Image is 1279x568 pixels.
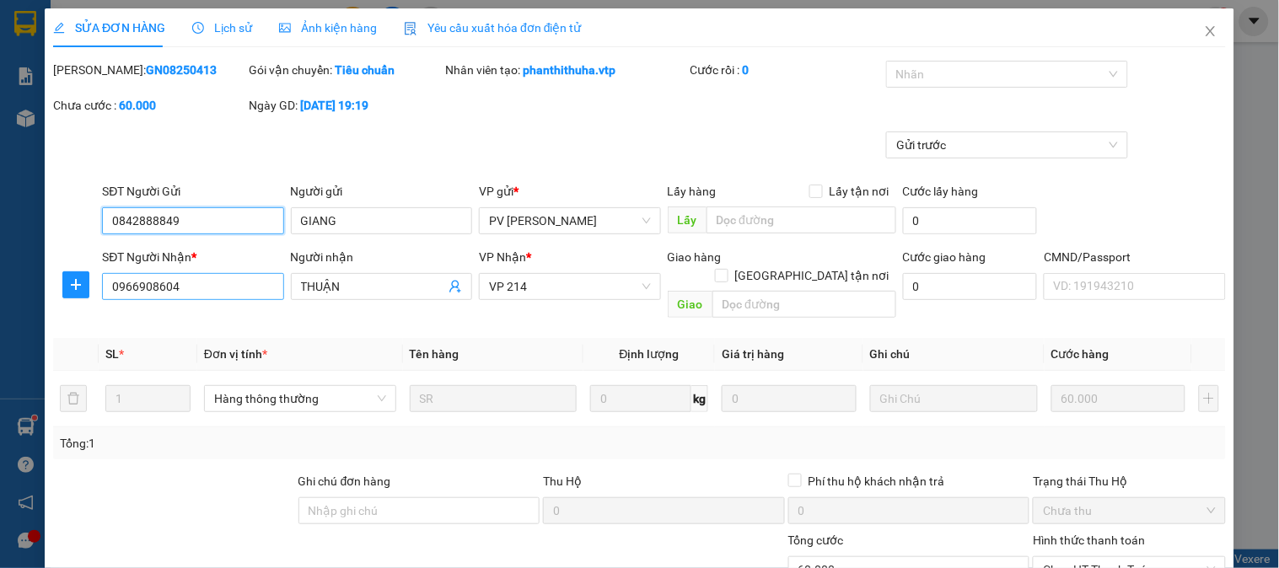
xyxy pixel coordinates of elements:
[291,248,472,266] div: Người nhận
[728,266,896,285] span: [GEOGRAPHIC_DATA] tận nơi
[863,338,1045,371] th: Ghi chú
[1051,347,1110,361] span: Cước hàng
[445,61,687,79] div: Nhân viên tạo:
[404,21,582,35] span: Yêu cầu xuất hóa đơn điện tử
[298,497,540,524] input: Ghi chú đơn hàng
[279,21,377,35] span: Ảnh kiện hàng
[903,207,1038,234] input: Cước lấy hàng
[102,182,283,201] div: SĐT Người Gửi
[620,347,680,361] span: Định lượng
[119,99,156,112] b: 60.000
[668,206,707,233] span: Lấy
[192,22,204,34] span: clock-circle
[63,278,89,292] span: plus
[102,248,283,266] div: SĐT Người Nhận
[802,472,952,490] span: Phí thu hộ khách nhận trả
[668,250,722,264] span: Giao hàng
[17,117,35,142] span: Nơi gửi:
[1043,498,1215,523] span: Chưa thu
[53,22,65,34] span: edit
[1199,385,1219,412] button: plus
[169,118,196,127] span: VP 214
[169,63,238,76] span: GN08250429
[53,96,245,115] div: Chưa cước :
[1187,8,1234,56] button: Close
[410,385,578,412] input: VD: Bàn, Ghế
[903,250,986,264] label: Cước giao hàng
[129,117,156,142] span: Nơi nhận:
[1204,24,1217,38] span: close
[743,63,750,77] b: 0
[53,61,245,79] div: [PERSON_NAME]:
[722,347,784,361] span: Giá trị hàng
[903,185,979,198] label: Cước lấy hàng
[489,208,650,233] span: PV Gia Nghĩa
[60,434,495,453] div: Tổng: 1
[404,22,417,35] img: icon
[250,96,442,115] div: Ngày GD:
[58,101,196,114] strong: BIÊN NHẬN GỬI HÀNG HOÁ
[1044,248,1225,266] div: CMND/Passport
[336,63,395,77] b: Tiêu chuẩn
[543,474,582,488] span: Thu Hộ
[449,280,462,293] span: user-add
[214,386,386,411] span: Hàng thông thường
[691,61,883,79] div: Cước rồi :
[53,21,165,35] span: SỬA ĐƠN HÀNG
[1051,385,1186,412] input: 0
[160,76,238,88] span: 16:16:40 [DATE]
[44,27,137,90] strong: CÔNG TY TNHH [GEOGRAPHIC_DATA] 214 QL13 - P.26 - Q.BÌNH THẠNH - TP HCM 1900888606
[712,291,896,318] input: Dọc đường
[291,182,472,201] div: Người gửi
[62,271,89,298] button: plus
[823,182,896,201] span: Lấy tận nơi
[896,132,1118,158] span: Gửi trước
[668,185,717,198] span: Lấy hàng
[410,347,459,361] span: Tên hàng
[1033,533,1145,547] label: Hình thức thanh toán
[192,21,252,35] span: Lịch sử
[279,22,291,34] span: picture
[691,385,708,412] span: kg
[146,63,217,77] b: GN08250413
[788,533,844,547] span: Tổng cước
[60,385,87,412] button: delete
[204,347,267,361] span: Đơn vị tính
[301,99,369,112] b: [DATE] 19:19
[105,347,119,361] span: SL
[903,273,1038,300] input: Cước giao hàng
[57,118,122,137] span: PV [PERSON_NAME]
[17,38,39,80] img: logo
[298,474,391,488] label: Ghi chú đơn hàng
[250,61,442,79] div: Gói vận chuyển:
[1033,472,1225,490] div: Trạng thái Thu Hộ
[489,274,650,299] span: VP 214
[668,291,712,318] span: Giao
[707,206,896,233] input: Dọc đường
[870,385,1038,412] input: Ghi Chú
[722,385,857,412] input: 0
[523,63,615,77] b: phanthithuha.vtp
[479,250,526,264] span: VP Nhận
[479,182,660,201] div: VP gửi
